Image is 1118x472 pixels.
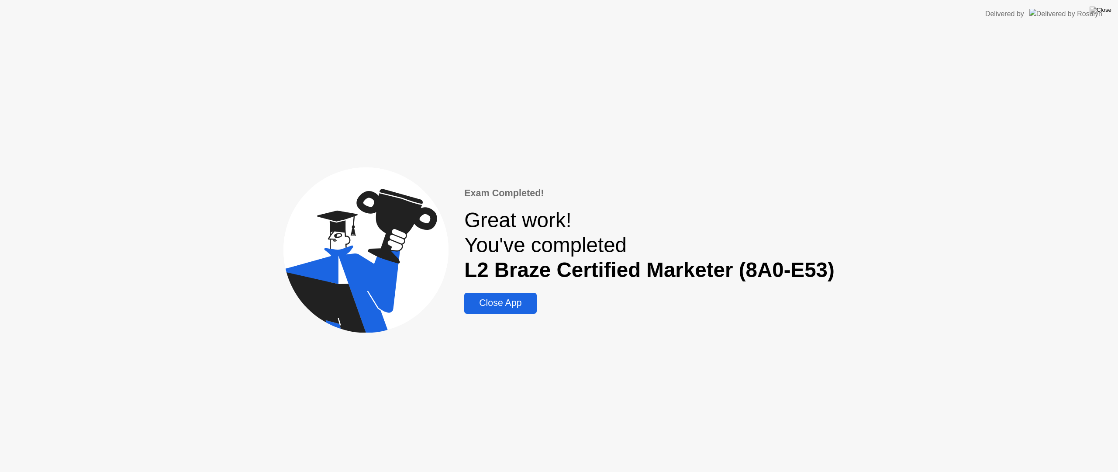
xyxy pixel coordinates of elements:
div: Close App [467,298,534,309]
div: Great work! You've completed [464,208,835,282]
b: L2 Braze Certified Marketer (8A0-E53) [464,258,835,281]
div: Exam Completed! [464,186,835,200]
button: Close App [464,293,536,314]
div: Delivered by [985,9,1024,19]
img: Delivered by Rosalyn [1029,9,1102,19]
img: Close [1090,7,1111,14]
